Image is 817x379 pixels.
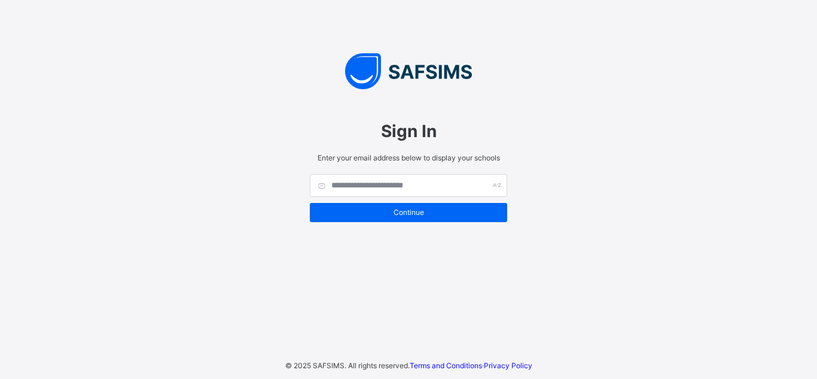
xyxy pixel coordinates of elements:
span: © 2025 SAFSIMS. All rights reserved. [285,361,410,370]
img: SAFSIMS Logo [298,53,519,89]
span: Continue [319,208,498,217]
a: Privacy Policy [484,361,532,370]
span: Enter your email address below to display your schools [310,153,507,162]
span: · [410,361,532,370]
a: Terms and Conditions [410,361,482,370]
span: Sign In [310,121,507,141]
